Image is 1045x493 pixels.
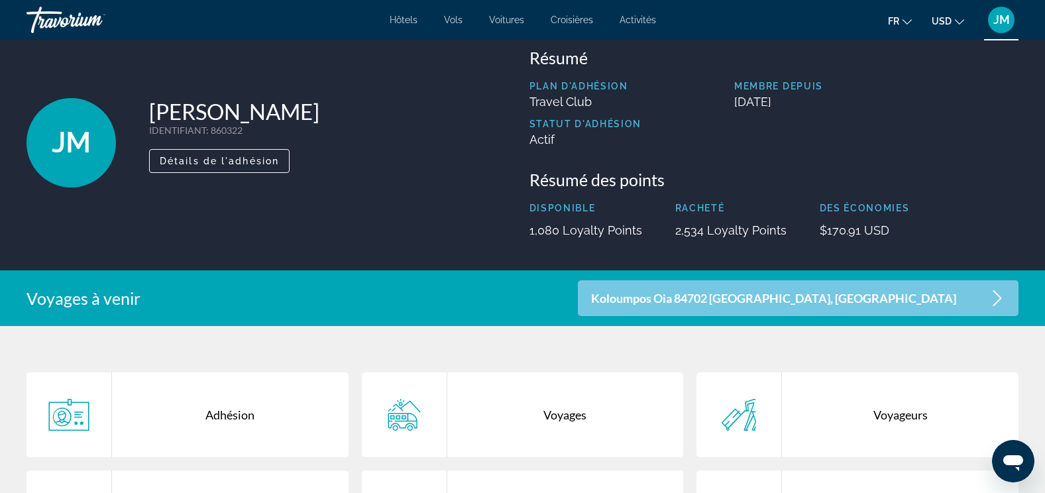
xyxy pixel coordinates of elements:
[888,11,912,30] button: Change language
[52,125,91,160] span: JM
[932,11,964,30] button: Change currency
[149,125,206,136] span: IDENTIFIANT
[782,372,1018,457] div: Voyageurs
[888,16,899,27] span: fr
[149,152,290,166] a: Détails de l'adhésion
[149,98,319,125] h1: [PERSON_NAME]
[160,156,279,166] span: Détails de l'adhésion
[675,223,787,237] p: 2,534 Loyalty Points
[362,372,684,457] a: Voyages
[27,288,140,308] h2: Voyages à venir
[932,16,952,27] span: USD
[734,95,1018,109] p: [DATE]
[620,15,656,25] a: Activités
[696,372,1018,457] a: Voyageurs
[447,372,684,457] div: Voyages
[529,119,642,129] p: Statut d'adhésion
[820,203,910,213] p: Des économies
[529,48,1019,68] h3: Résumé
[27,372,349,457] a: Adhésion
[149,149,290,173] button: Détails de l'adhésion
[529,203,642,213] p: Disponible
[529,133,642,146] p: Actif
[993,13,1010,27] span: JM
[489,15,524,25] a: Voitures
[444,15,463,25] a: Vols
[591,293,956,304] p: Koloumpos Oia 84702 [GEOGRAPHIC_DATA], [GEOGRAPHIC_DATA]
[390,15,417,25] a: Hôtels
[112,372,349,457] div: Adhésion
[529,95,642,109] p: Travel Club
[820,223,910,237] p: $170.91 USD
[27,3,159,37] a: Travorium
[529,223,642,237] p: 1,080 Loyalty Points
[992,440,1034,482] iframe: Bouton de lancement de la fenêtre de messagerie
[149,125,319,136] p: : 860322
[984,6,1018,34] button: User Menu
[529,170,1019,190] h3: Résumé des points
[551,15,593,25] a: Croisières
[734,81,1018,91] p: Membre depuis
[675,203,787,213] p: Racheté
[529,81,642,91] p: Plan d'adhésion
[578,280,1018,316] a: Koloumpos Oia 84702 [GEOGRAPHIC_DATA], [GEOGRAPHIC_DATA]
